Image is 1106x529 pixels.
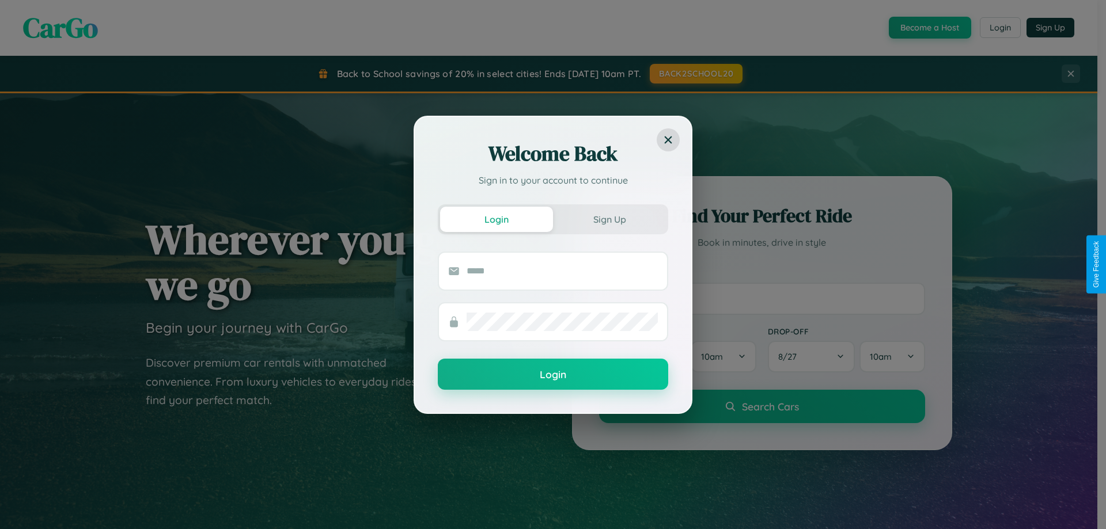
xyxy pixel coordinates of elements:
[438,359,668,390] button: Login
[438,173,668,187] p: Sign in to your account to continue
[553,207,666,232] button: Sign Up
[438,140,668,168] h2: Welcome Back
[440,207,553,232] button: Login
[1092,241,1100,288] div: Give Feedback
